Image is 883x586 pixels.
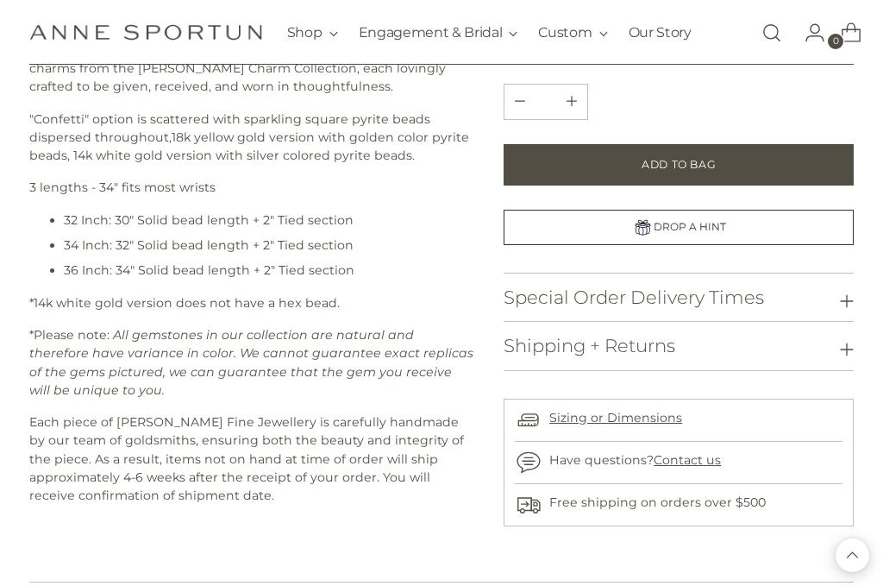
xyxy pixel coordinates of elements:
a: Open cart modal [827,16,861,50]
h3: Special Order Delivery Times [504,287,764,307]
p: Each piece of [PERSON_NAME] Fine Jewellery is carefully handmade by our team of goldsmiths, ensur... [29,413,475,505]
a: Our Story [629,14,692,52]
span: DROP A HINT [654,219,726,232]
a: Go to the account page [791,16,825,50]
button: Special Order Delivery Times [504,274,854,321]
button: Subtract product quantity [556,84,587,118]
button: Custom [538,14,607,52]
p: *Please note: [29,326,475,400]
button: Shop [287,14,338,52]
span: 36 Inch: 34" Solid bead length + 2" Tied section [64,262,354,278]
input: Product quantity [525,84,567,118]
h3: Shipping + Returns [504,336,675,356]
a: Sizing or Dimensions [549,409,682,425]
span: 32 Inch: 30" Solid bead length + 2" Tied section [64,212,354,228]
a: DROP A HINT [504,209,854,244]
a: Contact us [654,451,721,467]
em: All gemstones in our collection are natural and therefore have variance in color. We cannot guara... [29,327,473,398]
a: Open search modal [755,16,789,50]
p: Wear as a bracelet or necklace; layer and personalize with beautiful charms from the [PERSON_NAME... [29,41,475,97]
span: 3 lengths - 34" fits most wrists [29,180,216,195]
p: Have questions? [549,451,721,469]
button: Add to Bag [504,143,854,185]
button: Add product quantity [504,84,535,118]
p: "Confetti" option is scattered with sparkling square pyrite beads dispersed throughout,18k yellow... [29,110,475,166]
p: Free shipping on orders over $500 [549,493,766,511]
button: Back to top [836,539,869,572]
span: 0 [828,34,843,49]
button: Engagement & Bridal [359,14,518,52]
a: Anne Sportun Fine Jewellery [29,24,262,41]
span: Add to Bag [642,156,716,172]
p: *14k white gold version does not have a hex bead. [29,294,475,312]
span: 34 Inch: 32" Solid bead length + 2" Tied section [64,237,354,253]
button: Shipping + Returns [504,322,854,369]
